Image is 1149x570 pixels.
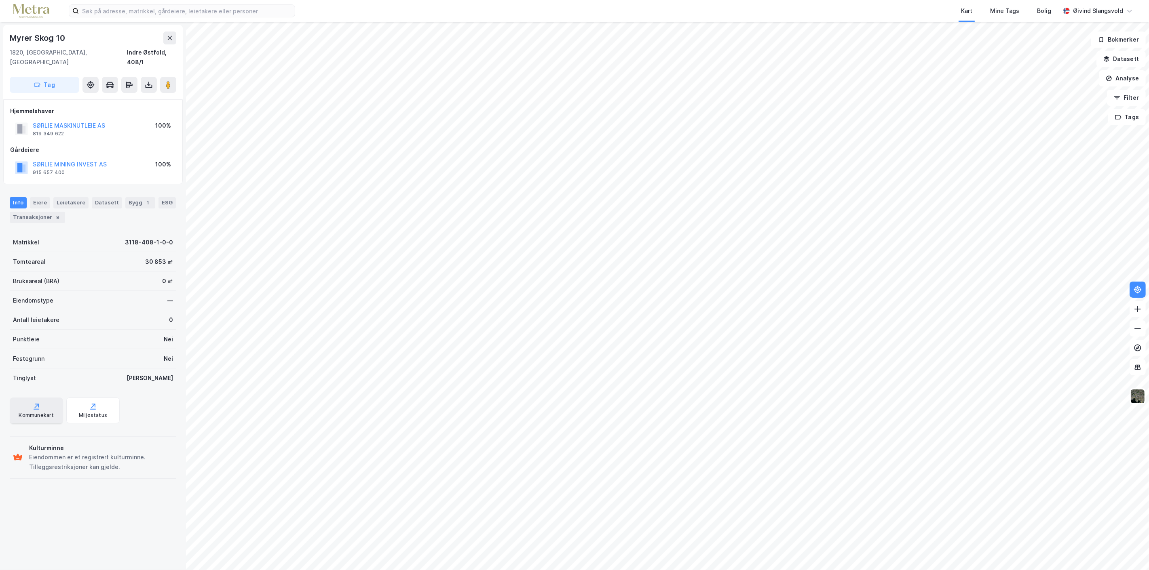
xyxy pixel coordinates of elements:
button: Bokmerker [1091,32,1146,48]
input: Søk på adresse, matrikkel, gårdeiere, leietakere eller personer [79,5,295,17]
div: Mine Tags [990,6,1019,16]
div: 30 853 ㎡ [145,257,173,267]
div: Myrer Skog 10 [10,32,66,44]
div: 819 349 622 [33,130,64,137]
div: Bruksareal (BRA) [13,276,59,286]
div: — [167,296,173,305]
div: Punktleie [13,334,40,344]
button: Tags [1108,109,1146,125]
div: Antall leietakere [13,315,59,325]
div: Bygg [125,197,155,208]
div: Leietakere [53,197,89,208]
div: Eiendomstype [13,296,53,305]
div: Tinglyst [13,373,36,383]
div: Miljøstatus [79,412,107,419]
div: Nei [164,354,173,364]
div: Gårdeiere [10,145,176,155]
div: Transaksjoner [10,212,65,223]
div: Eiere [30,197,50,208]
div: Matrikkel [13,238,39,247]
div: Tomteareal [13,257,45,267]
div: Kontrollprogram for chat [1109,531,1149,570]
div: ESG [158,197,176,208]
div: 0 ㎡ [162,276,173,286]
div: Info [10,197,27,208]
img: metra-logo.256734c3b2bbffee19d4.png [13,4,49,18]
div: Kart [961,6,972,16]
div: 3118-408-1-0-0 [125,238,173,247]
div: 100% [155,160,171,169]
div: 915 657 400 [33,169,65,176]
div: Øivind Slangsvold [1073,6,1123,16]
div: 1820, [GEOGRAPHIC_DATA], [GEOGRAPHIC_DATA] [10,48,127,67]
img: 9k= [1130,389,1145,404]
div: Nei [164,334,173,344]
div: 1 [144,199,152,207]
button: Datasett [1096,51,1146,67]
div: 0 [169,315,173,325]
button: Tag [10,77,79,93]
div: Bolig [1037,6,1051,16]
button: Analyse [1099,70,1146,86]
div: 100% [155,121,171,130]
div: Datasett [92,197,122,208]
iframe: Chat Widget [1109,531,1149,570]
div: Eiendommen er et registrert kulturminne. Tilleggsrestriksjoner kan gjelde. [29,452,173,472]
div: Indre Østfold, 408/1 [127,48,176,67]
div: Festegrunn [13,354,44,364]
button: Filter [1107,90,1146,106]
div: [PERSON_NAME] [127,373,173,383]
div: Kommunekart [19,412,54,419]
div: 9 [54,213,62,221]
div: Hjemmelshaver [10,106,176,116]
div: Kulturminne [29,443,173,453]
